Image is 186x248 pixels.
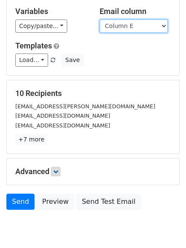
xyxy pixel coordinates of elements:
small: [EMAIL_ADDRESS][DOMAIN_NAME] [15,122,110,129]
a: Send Test Email [76,194,141,210]
a: Send [6,194,34,210]
a: +7 more [15,134,47,145]
h5: Advanced [15,167,171,176]
h5: 10 Recipients [15,89,171,98]
a: Copy/paste... [15,20,67,33]
h5: Email column [100,7,171,16]
iframe: Chat Widget [143,207,186,248]
a: Templates [15,41,52,50]
a: Load... [15,54,48,67]
small: [EMAIL_ADDRESS][DOMAIN_NAME] [15,113,110,119]
button: Save [61,54,83,67]
h5: Variables [15,7,87,16]
small: [EMAIL_ADDRESS][PERSON_NAME][DOMAIN_NAME] [15,103,155,110]
a: Preview [37,194,74,210]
